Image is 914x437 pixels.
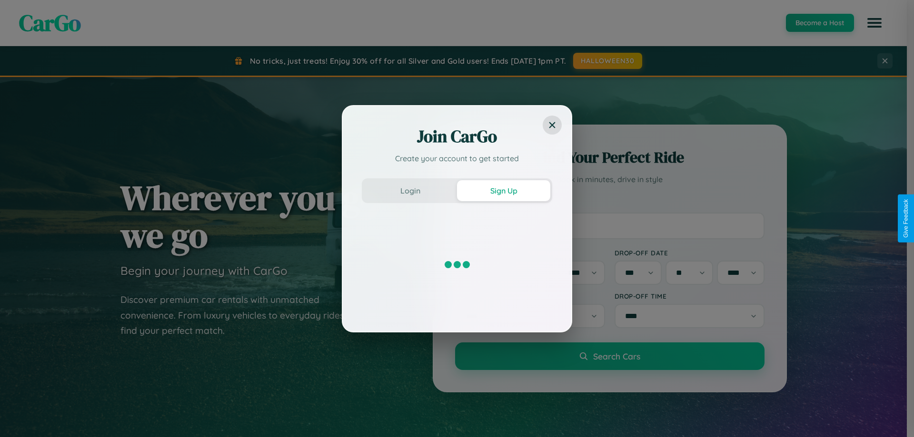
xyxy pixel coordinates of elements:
button: Login [364,180,457,201]
button: Sign Up [457,180,550,201]
p: Create your account to get started [362,153,552,164]
iframe: Intercom live chat [10,405,32,427]
h2: Join CarGo [362,125,552,148]
div: Give Feedback [903,199,909,238]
